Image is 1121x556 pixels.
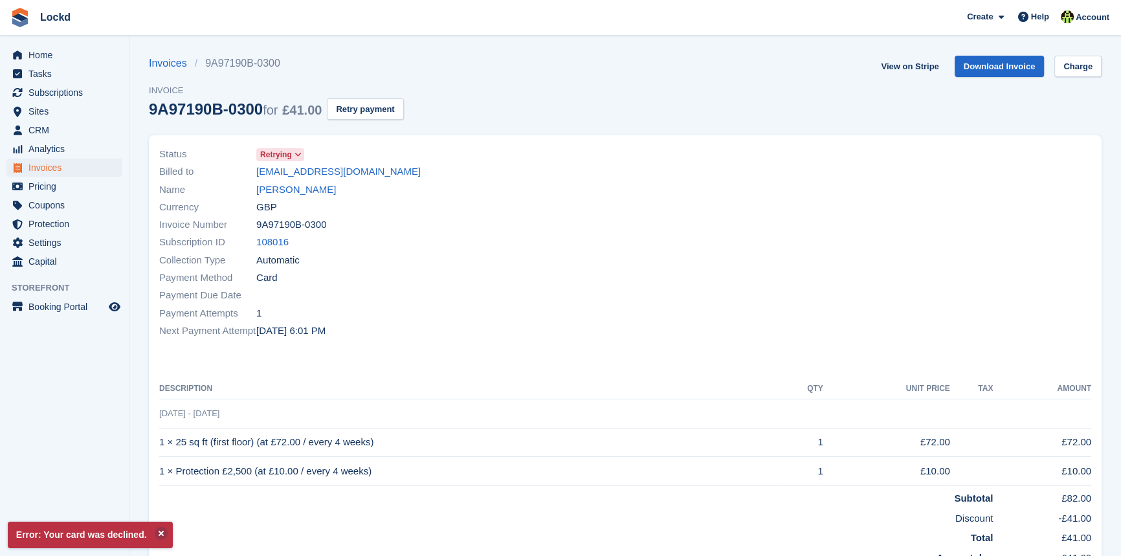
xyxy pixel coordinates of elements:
span: Status [159,147,256,162]
a: menu [6,252,122,271]
span: Payment Attempts [159,306,256,321]
a: menu [6,196,122,214]
a: menu [6,83,122,102]
span: Booking Portal [28,298,106,316]
td: 1 × 25 sq ft (first floor) (at £72.00 / every 4 weeks) [159,428,777,457]
span: Coupons [28,196,106,214]
span: Tasks [28,65,106,83]
td: £10.00 [993,457,1091,486]
span: Next Payment Attempt [159,324,256,339]
span: Invoices [28,159,106,177]
span: Protection [28,215,106,233]
a: menu [6,46,122,64]
span: Capital [28,252,106,271]
span: Invoice Number [159,217,256,232]
span: Payment Method [159,271,256,285]
strong: Subtotal [954,493,993,504]
span: CRM [28,121,106,139]
a: menu [6,298,122,316]
td: 1 × Protection £2,500 (at £10.00 / every 4 weeks) [159,457,777,486]
td: £10.00 [823,457,950,486]
span: Payment Due Date [159,288,256,303]
a: menu [6,121,122,139]
span: Subscription ID [159,235,256,250]
a: menu [6,234,122,252]
span: for [263,103,278,117]
span: 9A97190B-0300 [256,217,326,232]
span: Name [159,183,256,197]
a: [EMAIL_ADDRESS][DOMAIN_NAME] [256,164,421,179]
a: Invoices [149,56,195,71]
span: £41.00 [282,103,322,117]
span: Card [256,271,278,285]
span: Analytics [28,140,106,158]
strong: Total [971,532,993,543]
th: Description [159,379,777,399]
span: 1 [256,306,261,321]
p: Error: Your card was declined. [8,522,173,548]
a: menu [6,65,122,83]
td: £82.00 [993,486,1091,506]
span: Invoice [149,84,404,97]
a: menu [6,140,122,158]
span: Sites [28,102,106,120]
th: Amount [993,379,1091,399]
span: Subscriptions [28,83,106,102]
img: stora-icon-8386f47178a22dfd0bd8f6a31ec36ba5ce8667c1dd55bd0f319d3a0aa187defe.svg [10,8,30,27]
td: 1 [777,428,823,457]
a: menu [6,215,122,233]
span: Automatic [256,253,300,268]
th: Tax [950,379,993,399]
span: Collection Type [159,253,256,268]
img: Jamie Budding [1061,10,1074,23]
a: Preview store [107,299,122,315]
a: View on Stripe [876,56,944,77]
a: Download Invoice [955,56,1045,77]
span: [DATE] - [DATE] [159,408,219,418]
button: Retry payment [327,98,403,120]
span: Pricing [28,177,106,195]
a: Lockd [35,6,76,28]
td: Discount [159,506,993,526]
td: -£41.00 [993,506,1091,526]
a: menu [6,102,122,120]
a: menu [6,177,122,195]
time: 2025-09-24 17:01:57 UTC [256,324,326,339]
span: Billed to [159,164,256,179]
a: Charge [1054,56,1102,77]
span: Home [28,46,106,64]
td: £41.00 [993,526,1091,546]
span: Create [967,10,993,23]
td: £72.00 [993,428,1091,457]
span: Currency [159,200,256,215]
nav: breadcrumbs [149,56,404,71]
th: QTY [777,379,823,399]
span: Help [1031,10,1049,23]
div: 9A97190B-0300 [149,100,322,118]
a: 108016 [256,235,289,250]
td: 1 [777,457,823,486]
span: Storefront [12,282,129,295]
span: Settings [28,234,106,252]
span: GBP [256,200,277,215]
span: Account [1076,11,1109,24]
a: menu [6,159,122,177]
a: [PERSON_NAME] [256,183,336,197]
th: Unit Price [823,379,950,399]
a: Retrying [256,147,304,162]
span: Retrying [260,149,292,161]
td: £72.00 [823,428,950,457]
